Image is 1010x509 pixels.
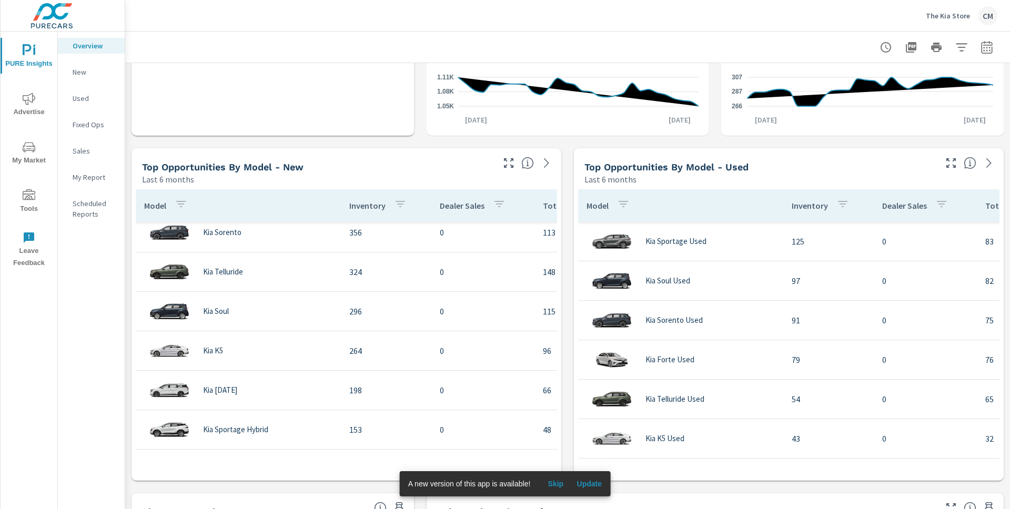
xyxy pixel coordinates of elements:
[732,103,742,110] text: 266
[440,305,526,318] p: 0
[521,157,534,169] span: Find the biggest opportunities within your model lineup by seeing how each model is selling in yo...
[587,200,609,211] p: Model
[73,146,116,156] p: Sales
[572,475,606,492] button: Update
[976,37,997,58] button: Select Date Range
[645,315,703,325] p: Kia Sorento Used
[926,11,970,21] p: The Kia Store
[543,226,654,239] p: 113
[73,67,116,77] p: New
[440,344,526,357] p: 0
[882,432,968,445] p: 0
[591,383,633,415] img: glamour
[349,384,423,396] p: 198
[144,200,166,211] p: Model
[591,304,633,336] img: glamour
[882,314,968,327] p: 0
[440,226,526,239] p: 0
[792,432,865,445] p: 43
[591,423,633,454] img: glamour
[203,228,241,237] p: Kia Sorento
[645,276,690,286] p: Kia Soul Used
[4,44,54,70] span: PURE Insights
[584,161,749,172] h5: Top Opportunities by Model - Used
[732,74,742,81] text: 307
[645,434,684,443] p: Kia K5 Used
[349,305,423,318] p: 296
[4,231,54,269] span: Leave Feedback
[73,119,116,130] p: Fixed Ops
[943,155,959,171] button: Make Fullscreen
[543,200,612,211] p: Total Market Sales
[58,38,125,54] div: Overview
[437,74,454,81] text: 1.11K
[73,172,116,182] p: My Report
[882,353,968,366] p: 0
[73,198,116,219] p: Scheduled Reports
[408,480,531,488] span: A new version of this app is available!
[440,200,484,211] p: Dealer Sales
[792,393,865,405] p: 54
[964,157,976,169] span: Find the biggest opportunities within your model lineup by seeing how each model is selling in yo...
[792,353,865,366] p: 79
[748,115,784,125] p: [DATE]
[148,256,190,288] img: glamour
[58,169,125,185] div: My Report
[349,423,423,436] p: 153
[73,93,116,104] p: Used
[58,64,125,80] div: New
[148,335,190,367] img: glamour
[4,93,54,118] span: Advertise
[645,237,706,246] p: Kia Sportage Used
[73,40,116,51] p: Overview
[792,314,865,327] p: 91
[437,103,454,110] text: 1.05K
[203,385,237,395] p: Kia [DATE]
[591,265,633,297] img: glamour
[543,384,654,396] p: 66
[792,235,865,248] p: 125
[148,217,190,248] img: glamour
[500,155,517,171] button: Make Fullscreen
[926,37,947,58] button: Print Report
[142,161,304,172] h5: Top Opportunities by Model - New
[591,226,633,257] img: glamour
[901,37,922,58] button: "Export Report to PDF"
[349,200,386,211] p: Inventory
[58,196,125,222] div: Scheduled Reports
[142,173,194,186] p: Last 6 months
[732,88,742,95] text: 287
[203,425,268,434] p: Kia Sportage Hybrid
[349,226,423,239] p: 356
[4,141,54,167] span: My Market
[440,423,526,436] p: 0
[58,90,125,106] div: Used
[882,274,968,287] p: 0
[543,344,654,357] p: 96
[956,115,993,125] p: [DATE]
[543,423,654,436] p: 48
[203,267,243,277] p: Kia Telluride
[440,384,526,396] p: 0
[148,374,190,406] img: glamour
[981,155,997,171] a: See more details in report
[543,266,654,278] p: 148
[543,305,654,318] p: 115
[58,143,125,159] div: Sales
[645,355,694,364] p: Kia Forte Used
[584,173,637,186] p: Last 6 months
[148,414,190,445] img: glamour
[349,266,423,278] p: 324
[882,200,927,211] p: Dealer Sales
[349,344,423,357] p: 264
[951,37,972,58] button: Apply Filters
[792,274,865,287] p: 97
[58,117,125,133] div: Fixed Ops
[148,453,190,485] img: glamour
[458,115,494,125] p: [DATE]
[577,479,602,488] span: Update
[978,6,997,25] div: CM
[882,393,968,405] p: 0
[437,88,454,96] text: 1.08K
[538,155,555,171] a: See more details in report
